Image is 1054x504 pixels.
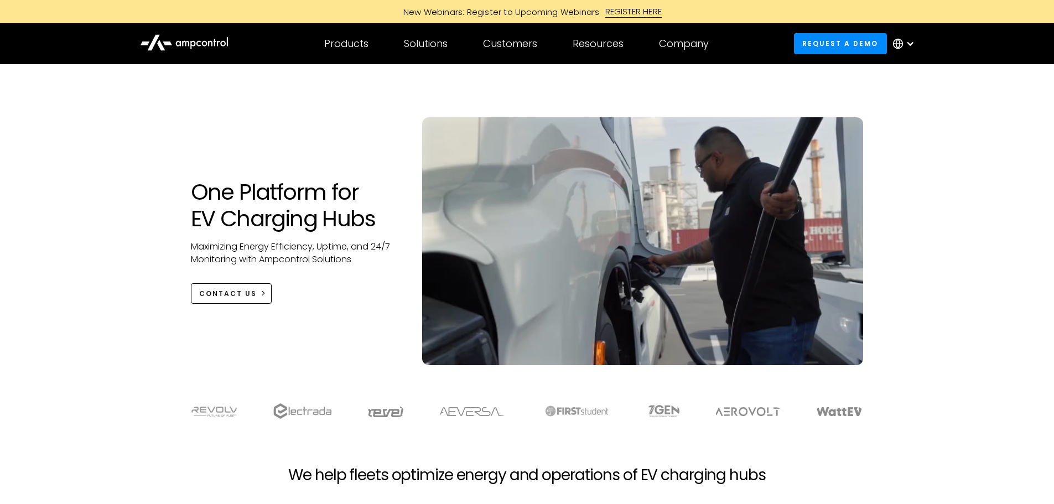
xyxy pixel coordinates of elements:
[816,407,863,416] img: WattEV logo
[392,6,605,18] div: New Webinars: Register to Upcoming Webinars
[191,179,401,232] h1: One Platform for EV Charging Hubs
[191,283,272,304] a: CONTACT US
[659,38,709,50] div: Company
[324,38,368,50] div: Products
[288,466,765,485] h2: We help fleets optimize energy and operations of EV charging hubs
[573,38,624,50] div: Resources
[794,33,887,54] a: Request a demo
[191,241,401,266] p: Maximizing Energy Efficiency, Uptime, and 24/7 Monitoring with Ampcontrol Solutions
[199,289,257,299] div: CONTACT US
[605,6,662,18] div: REGISTER HERE
[278,6,776,18] a: New Webinars: Register to Upcoming WebinarsREGISTER HERE
[273,403,331,419] img: electrada logo
[483,38,537,50] div: Customers
[404,38,448,50] div: Solutions
[715,407,781,416] img: Aerovolt Logo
